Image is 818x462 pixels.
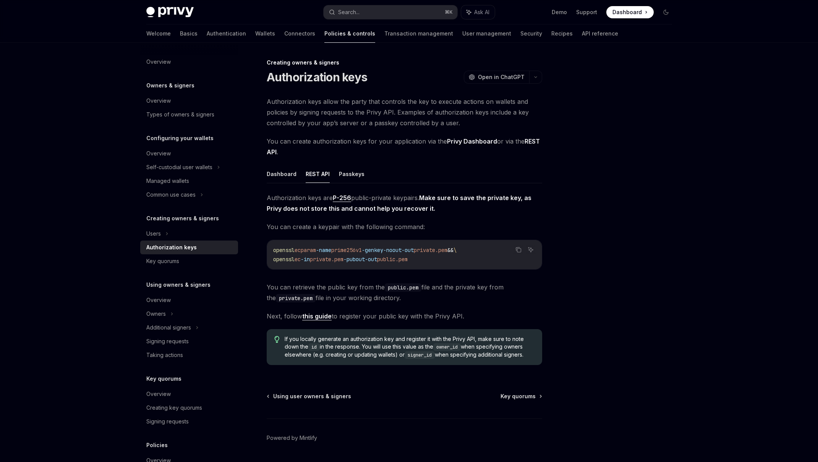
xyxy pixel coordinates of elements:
[551,24,573,43] a: Recipes
[273,247,295,254] span: openssl
[140,293,238,307] a: Overview
[285,335,534,359] span: If you locally generate an authorization key and register it with the Privy API, make sure to not...
[384,24,453,43] a: Transaction management
[273,393,351,400] span: Using user owners & signers
[146,309,166,318] div: Owners
[140,401,238,415] a: Creating key quorums
[146,176,189,186] div: Managed wallets
[267,311,542,321] span: Next, follow to register your public key with the Privy API.
[660,6,672,18] button: Toggle dark mode
[140,334,238,348] a: Signing requests
[146,374,181,383] h5: Key quorums
[267,136,542,157] span: You can create authorization keys for your application via the or via the .
[302,312,332,320] a: this guide
[207,24,246,43] a: Authentication
[140,94,238,108] a: Overview
[146,110,214,119] div: Types of owners & signers
[267,165,296,183] button: Dashboard
[146,7,194,18] img: dark logo
[385,283,421,292] code: public.pem
[146,280,211,289] h5: Using owners & signers
[267,393,351,400] a: Using user owners & signers
[464,71,529,84] button: Open in ChatGPT
[146,257,179,266] div: Key quorums
[146,441,168,450] h5: Policies
[338,8,360,17] div: Search...
[501,393,541,400] a: Key quorums
[146,403,202,412] div: Creating key quorums
[295,247,316,254] span: ecparam
[273,256,295,263] span: openssl
[405,351,435,359] code: signer_id
[362,247,383,254] span: -genkey
[478,73,525,81] span: Open in ChatGPT
[146,323,191,332] div: Additional signers
[146,81,194,90] h5: Owners & signers
[377,256,408,263] span: public.pem
[146,243,197,252] div: Authorization keys
[140,387,238,401] a: Overview
[146,163,212,172] div: Self-custodial user wallets
[316,247,331,254] span: -name
[445,9,453,15] span: ⌘ K
[333,194,351,202] a: P-256
[295,256,301,263] span: ec
[146,296,171,305] div: Overview
[146,57,171,66] div: Overview
[146,351,183,360] div: Taking actions
[552,8,567,16] a: Demo
[146,134,214,143] h5: Configuring your wallets
[462,24,511,43] a: User management
[606,6,654,18] a: Dashboard
[520,24,542,43] a: Security
[343,256,365,263] span: -pubout
[447,137,497,145] strong: Privy Dashboard
[301,256,310,263] span: -in
[267,282,542,303] span: You can retrieve the public key from the file and the private key from the file in your working d...
[324,24,375,43] a: Policies & controls
[365,256,377,263] span: -out
[501,393,536,400] span: Key quorums
[140,147,238,160] a: Overview
[308,343,320,351] code: id
[474,8,489,16] span: Ask AI
[140,174,238,188] a: Managed wallets
[146,190,196,199] div: Common use cases
[513,245,523,255] button: Copy the contents from the code block
[324,5,457,19] button: Search...⌘K
[255,24,275,43] a: Wallets
[146,96,171,105] div: Overview
[331,247,362,254] span: prime256v1
[402,247,414,254] span: -out
[576,8,597,16] a: Support
[433,343,461,351] code: owner_id
[310,256,343,263] span: private.pem
[140,108,238,121] a: Types of owners & signers
[146,24,171,43] a: Welcome
[267,96,542,128] span: Authorization keys allow the party that controls the key to execute actions on wallets and polici...
[414,247,447,254] span: private.pem
[146,214,219,223] h5: Creating owners & signers
[146,229,161,238] div: Users
[276,294,316,302] code: private.pem
[461,5,495,19] button: Ask AI
[284,24,315,43] a: Connectors
[140,348,238,362] a: Taking actions
[267,70,368,84] h1: Authorization keys
[582,24,618,43] a: API reference
[526,245,536,255] button: Ask AI
[267,192,542,214] span: Authorization keys are public-private keypairs.
[447,247,454,254] span: &&
[267,434,317,442] a: Powered by Mintlify
[339,165,364,183] button: Passkeys
[383,247,402,254] span: -noout
[612,8,642,16] span: Dashboard
[454,247,457,254] span: \
[146,389,171,399] div: Overview
[306,165,330,183] button: REST API
[140,241,238,254] a: Authorization keys
[267,59,542,66] div: Creating owners & signers
[274,336,280,343] svg: Tip
[267,221,542,232] span: You can create a keypair with the following command:
[140,254,238,268] a: Key quorums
